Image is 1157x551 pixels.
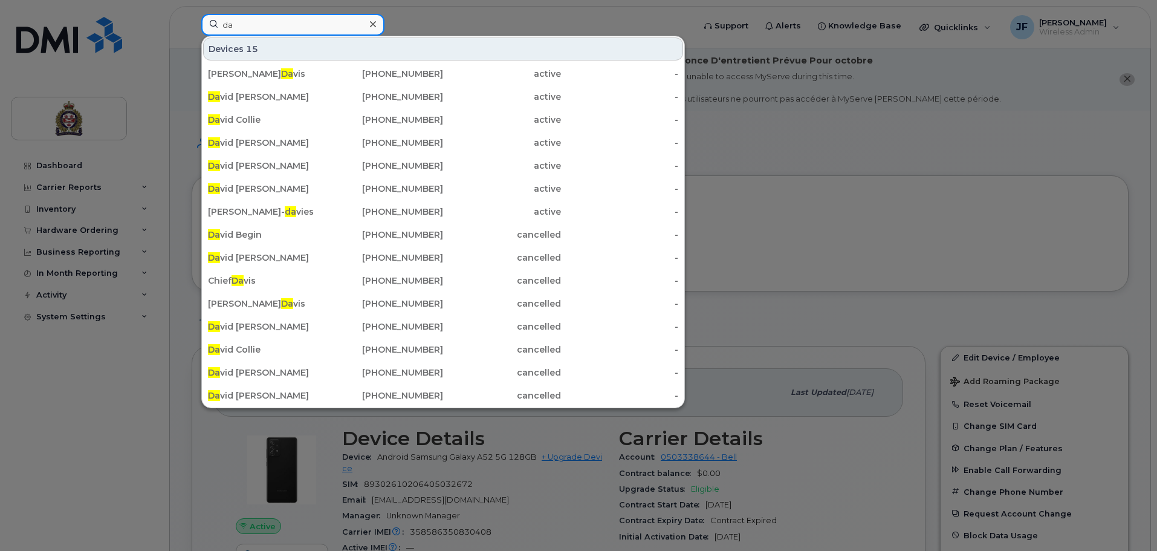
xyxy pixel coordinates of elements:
div: active [443,160,561,172]
a: David [PERSON_NAME][PHONE_NUMBER]active- [203,86,683,108]
div: cancelled [443,390,561,402]
div: active [443,137,561,149]
div: - [561,183,679,195]
a: David [PERSON_NAME][PHONE_NUMBER]cancelled- [203,316,683,337]
div: cancelled [443,275,561,287]
a: David [PERSON_NAME][PHONE_NUMBER]active- [203,132,683,154]
span: Da [208,114,220,125]
div: [PHONE_NUMBER] [326,275,444,287]
div: vid [PERSON_NAME] [208,183,326,195]
div: [PHONE_NUMBER] [326,252,444,264]
a: [PERSON_NAME]Davis[PHONE_NUMBER]cancelled- [203,293,683,315]
div: Devices [203,37,683,60]
a: David [PERSON_NAME][PHONE_NUMBER]cancelled- [203,247,683,269]
div: [PHONE_NUMBER] [326,137,444,149]
div: vid [PERSON_NAME] [208,390,326,402]
span: da [285,206,296,217]
span: Da [232,275,244,286]
span: Da [208,137,220,148]
span: Da [208,183,220,194]
div: Chief vis [208,275,326,287]
div: - [561,114,679,126]
span: Da [281,68,293,79]
div: [PHONE_NUMBER] [326,114,444,126]
div: active [443,91,561,103]
a: David Begin[PHONE_NUMBER]cancelled- [203,224,683,246]
div: - [561,344,679,356]
div: - [561,160,679,172]
div: [PHONE_NUMBER] [326,298,444,310]
div: vid Begin [208,229,326,241]
div: - [561,137,679,149]
a: David [PERSON_NAME][PHONE_NUMBER]active- [203,155,683,177]
div: active [443,114,561,126]
div: [PERSON_NAME] vis [208,68,326,80]
div: - [561,206,679,218]
a: David Collie[PHONE_NUMBER]cancelled- [203,339,683,360]
span: Da [208,390,220,401]
div: [PHONE_NUMBER] [326,91,444,103]
div: cancelled [443,298,561,310]
div: [PHONE_NUMBER] [326,367,444,379]
span: Da [208,91,220,102]
div: - [561,275,679,287]
div: [PERSON_NAME]- vies [208,206,326,218]
span: Da [208,321,220,332]
span: Da [208,160,220,171]
div: [PHONE_NUMBER] [326,183,444,195]
div: - [561,321,679,333]
a: ChiefDavis[PHONE_NUMBER]cancelled- [203,270,683,292]
div: - [561,68,679,80]
div: cancelled [443,229,561,241]
div: [PHONE_NUMBER] [326,68,444,80]
span: 15 [246,43,258,55]
div: vid [PERSON_NAME] [208,137,326,149]
div: [PHONE_NUMBER] [326,390,444,402]
span: Da [208,252,220,263]
div: vid [PERSON_NAME] [208,91,326,103]
div: - [561,367,679,379]
div: - [561,298,679,310]
span: Da [208,367,220,378]
div: vid [PERSON_NAME] [208,321,326,333]
div: vid [PERSON_NAME] [208,367,326,379]
div: - [561,229,679,241]
a: [PERSON_NAME]-davies[PHONE_NUMBER]active- [203,201,683,223]
div: vid [PERSON_NAME] [208,160,326,172]
div: cancelled [443,321,561,333]
div: cancelled [443,252,561,264]
a: [PERSON_NAME]Davis[PHONE_NUMBER]active- [203,63,683,85]
a: David [PERSON_NAME][PHONE_NUMBER]cancelled- [203,362,683,383]
div: [PHONE_NUMBER] [326,160,444,172]
div: [PERSON_NAME] vis [208,298,326,310]
div: active [443,183,561,195]
div: [PHONE_NUMBER] [326,206,444,218]
a: David [PERSON_NAME][PHONE_NUMBER]active- [203,178,683,200]
div: active [443,68,561,80]
div: cancelled [443,344,561,356]
span: Da [208,229,220,240]
a: David [PERSON_NAME][PHONE_NUMBER]cancelled- [203,385,683,406]
div: vid Collie [208,344,326,356]
div: [PHONE_NUMBER] [326,321,444,333]
div: [PHONE_NUMBER] [326,229,444,241]
div: [PHONE_NUMBER] [326,344,444,356]
div: - [561,390,679,402]
span: Da [281,298,293,309]
div: vid Collie [208,114,326,126]
div: active [443,206,561,218]
div: cancelled [443,367,561,379]
div: - [561,91,679,103]
div: - [561,252,679,264]
a: David Collie[PHONE_NUMBER]active- [203,109,683,131]
span: Da [208,344,220,355]
div: vid [PERSON_NAME] [208,252,326,264]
